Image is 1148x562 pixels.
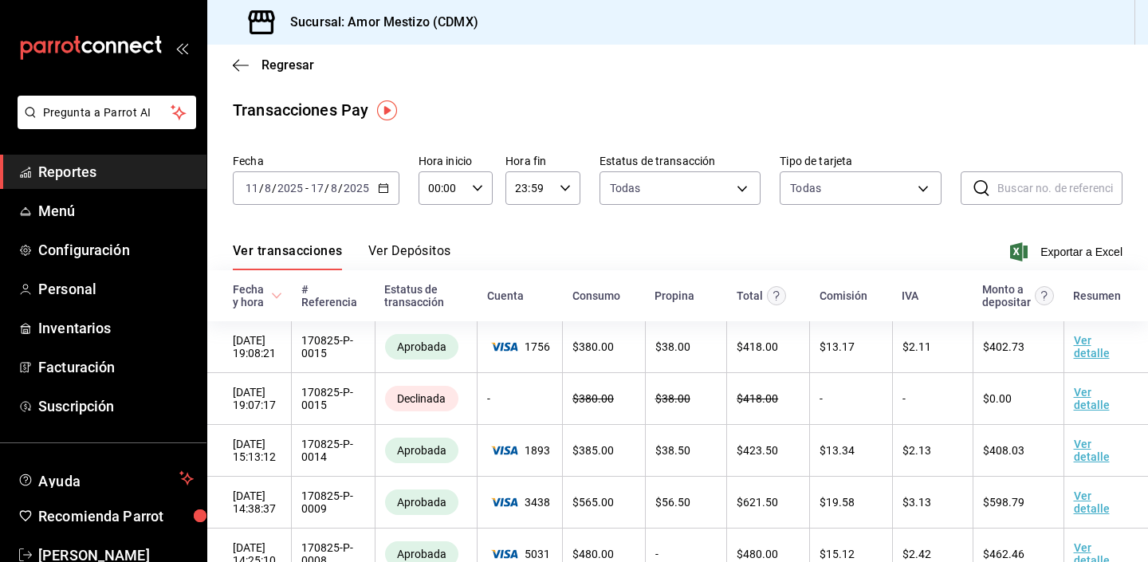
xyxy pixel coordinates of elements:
span: Aprobada [391,340,453,353]
span: Todas [610,180,641,196]
span: Menú [38,200,194,222]
a: Ver detalle [1074,438,1110,463]
div: Transacciones cobradas de manera exitosa. [385,438,458,463]
span: 5031 [487,548,552,560]
span: / [259,182,264,195]
div: Transacciones Pay [233,98,368,122]
div: Resumen [1073,289,1121,302]
label: Hora inicio [419,155,493,167]
img: Tooltip marker [377,100,397,120]
a: Ver detalle [1074,386,1110,411]
span: $ 3.13 [902,496,931,509]
span: Reportes [38,161,194,183]
h3: Sucursal: Amor Mestizo (CDMX) [277,13,478,32]
span: $ 408.03 [983,444,1024,457]
input: Buscar no. de referencia [997,172,1122,204]
span: Declinada [391,392,452,405]
span: $ 2.11 [902,340,931,353]
span: / [324,182,329,195]
a: Ver detalle [1074,489,1110,515]
span: $ 19.58 [820,496,855,509]
span: - [305,182,309,195]
span: / [272,182,277,195]
button: Pregunta a Parrot AI [18,96,196,129]
label: Hora fin [505,155,580,167]
div: Fecha y hora [233,283,268,309]
input: ---- [343,182,370,195]
td: 170825-P-0015 [292,321,375,373]
label: Fecha [233,155,399,167]
span: Pregunta a Parrot AI [43,104,171,121]
td: [DATE] 19:08:21 [207,321,292,373]
span: $ 423.50 [737,444,778,457]
span: $ 13.17 [820,340,855,353]
div: Transacciones cobradas de manera exitosa. [385,489,458,515]
label: Estatus de transacción [600,155,761,167]
span: Aprobada [391,444,453,457]
span: Ayuda [38,469,173,488]
button: Ver transacciones [233,243,343,270]
span: $ 2.42 [902,548,931,560]
button: Ver Depósitos [368,243,451,270]
span: Aprobada [391,496,453,509]
span: Aprobada [391,548,453,560]
span: $ 380.00 [572,392,614,405]
span: $ 598.79 [983,496,1024,509]
td: [DATE] 19:07:17 [207,373,292,425]
span: Regresar [261,57,314,73]
span: Recomienda Parrot [38,505,194,527]
span: $ 480.00 [572,548,614,560]
div: navigation tabs [233,243,451,270]
span: $ 418.00 [737,340,778,353]
input: -- [245,182,259,195]
span: $ 38.00 [655,392,690,405]
input: -- [330,182,338,195]
td: [DATE] 15:13:12 [207,425,292,477]
span: $ 15.12 [820,548,855,560]
button: open_drawer_menu [175,41,188,54]
label: Tipo de tarjeta [780,155,942,167]
button: Exportar a Excel [1013,242,1122,261]
td: [DATE] 14:38:37 [207,477,292,529]
div: # Referencia [301,283,366,309]
input: -- [310,182,324,195]
span: $ 38.50 [655,444,690,457]
div: Total [737,289,763,302]
div: Propina [655,289,694,302]
div: Transacciones cobradas de manera exitosa. [385,334,458,360]
span: $ 2.13 [902,444,931,457]
span: $ 418.00 [737,392,778,405]
span: $ 565.00 [572,496,614,509]
td: - [810,373,893,425]
span: $ 385.00 [572,444,614,457]
span: Inventarios [38,317,194,339]
div: Cuenta [487,289,524,302]
div: Monto a depositar [982,283,1031,309]
span: $ 13.34 [820,444,855,457]
span: $ 402.73 [983,340,1024,353]
span: 1893 [487,444,552,457]
div: Consumo [572,289,620,302]
span: $ 462.46 [983,548,1024,560]
td: - [478,373,563,425]
div: Todas [790,180,821,196]
div: Transacciones declinadas por el banco emisor. No se hace ningún cargo al tarjetahabiente ni al co... [385,386,458,411]
svg: Este es el monto resultante del total pagado menos comisión e IVA. Esta será la parte que se depo... [1035,286,1054,305]
span: $ 480.00 [737,548,778,560]
td: 170825-P-0009 [292,477,375,529]
input: -- [264,182,272,195]
svg: Este monto equivale al total pagado por el comensal antes de aplicar Comisión e IVA. [767,286,786,305]
span: $ 621.50 [737,496,778,509]
span: $ 56.50 [655,496,690,509]
button: Regresar [233,57,314,73]
span: Configuración [38,239,194,261]
div: IVA [902,289,918,302]
span: 1756 [487,340,552,353]
span: Facturación [38,356,194,378]
td: - [892,373,973,425]
span: Fecha y hora [233,283,282,309]
span: Suscripción [38,395,194,417]
div: Estatus de transacción [384,283,467,309]
td: 170825-P-0014 [292,425,375,477]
